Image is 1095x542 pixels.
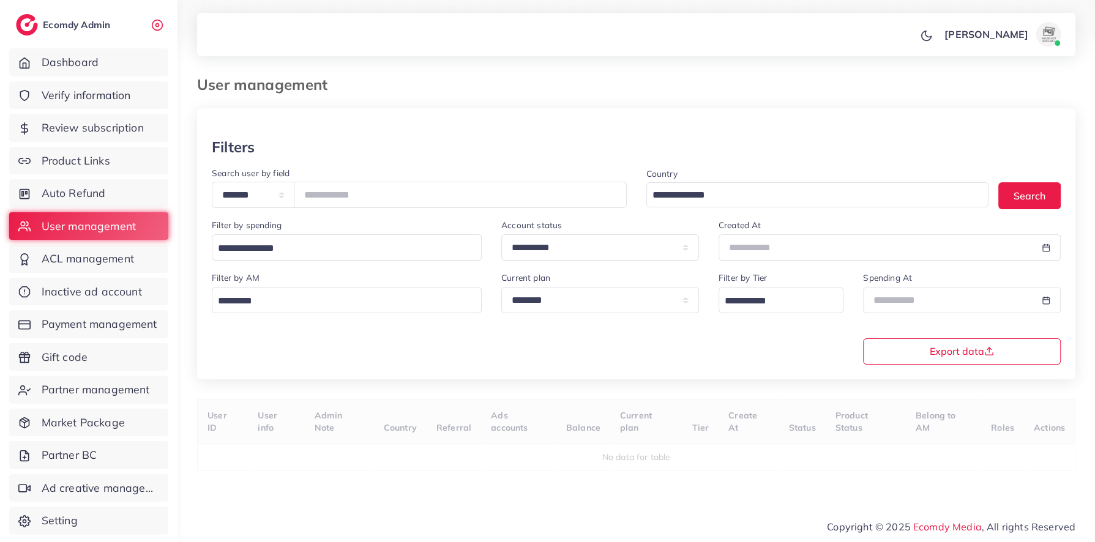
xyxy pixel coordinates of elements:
button: Export data [863,338,1061,365]
a: Market Package [9,409,168,437]
h2: Ecomdy Admin [43,19,113,31]
span: Product Links [42,153,110,169]
span: Auto Refund [42,185,106,201]
div: Search for option [212,287,482,313]
span: Copyright © 2025 [827,519,1075,534]
span: Verify information [42,87,131,103]
a: Auto Refund [9,179,168,207]
span: ACL management [42,251,134,267]
input: Search for option [720,292,828,311]
div: Search for option [719,287,844,313]
a: Partner BC [9,441,168,469]
a: Partner management [9,376,168,404]
span: , All rights Reserved [982,519,1075,534]
button: Search [998,182,1061,209]
a: [PERSON_NAME]avatar [938,22,1066,46]
a: Verify information [9,81,168,110]
p: [PERSON_NAME] [944,27,1028,42]
span: Setting [42,513,78,529]
label: Created At [719,219,761,231]
label: Country [646,168,678,180]
a: Setting [9,507,168,535]
span: Inactive ad account [42,284,142,300]
input: Search for option [648,186,973,205]
div: Search for option [646,182,989,207]
a: Dashboard [9,48,168,76]
span: Export data [930,346,994,356]
a: Ad creative management [9,474,168,502]
h3: Filters [212,138,255,156]
span: Dashboard [42,54,99,70]
img: logo [16,14,38,35]
span: Review subscription [42,120,144,136]
div: Search for option [212,234,482,261]
a: User management [9,212,168,240]
span: Ad creative management [42,480,159,496]
label: Search user by field [212,167,290,179]
a: Review subscription [9,114,168,142]
a: Ecomdy Media [913,521,982,533]
span: Market Package [42,415,125,431]
a: Payment management [9,310,168,338]
label: Filter by spending [212,219,282,231]
label: Account status [501,219,562,231]
label: Spending At [863,272,912,284]
span: Partner management [42,382,150,398]
span: Payment management [42,316,157,332]
span: Partner BC [42,447,97,463]
a: ACL management [9,245,168,273]
label: Filter by Tier [719,272,767,284]
label: Filter by AM [212,272,260,284]
a: Gift code [9,343,168,371]
label: Current plan [501,272,550,284]
a: Product Links [9,147,168,175]
img: avatar [1036,22,1061,46]
h3: User management [197,76,337,94]
a: Inactive ad account [9,278,168,306]
span: User management [42,218,136,234]
input: Search for option [214,292,466,311]
span: Gift code [42,349,88,365]
a: logoEcomdy Admin [16,14,113,35]
input: Search for option [214,239,466,258]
